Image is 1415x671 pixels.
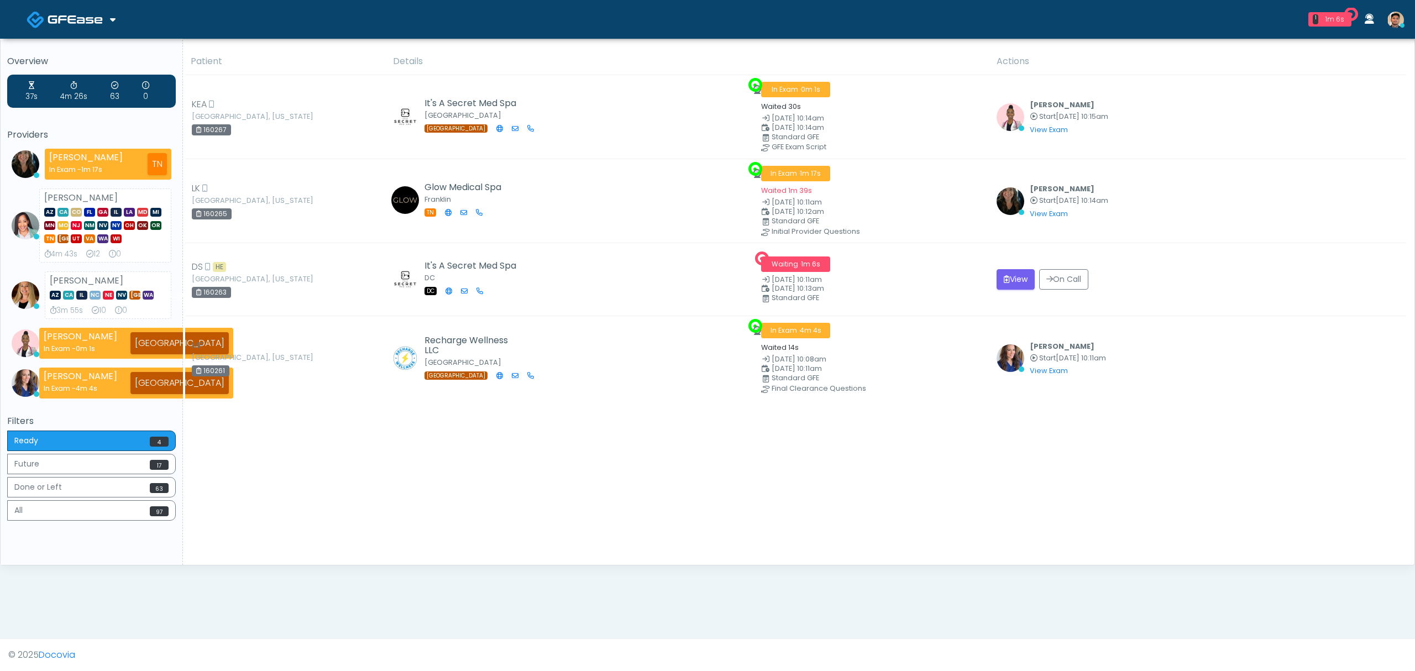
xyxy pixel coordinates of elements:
small: [GEOGRAPHIC_DATA], [US_STATE] [192,354,253,361]
small: Waited 30s [761,102,801,111]
span: 97 [150,506,169,516]
img: Tonia Strine [391,186,419,214]
span: Start [1039,353,1056,363]
small: Scheduled Time [761,124,983,132]
img: Janaira Villalobos [12,329,39,357]
strong: [PERSON_NAME] [50,274,123,287]
span: In Exam · [761,166,830,181]
div: 3m 55s [50,305,83,316]
span: DS [192,260,203,274]
img: Docovia [48,14,103,25]
h5: It's A Secret Med Spa [424,261,516,271]
span: MN [44,221,55,230]
span: CA [63,291,74,300]
div: 63 [110,80,119,102]
span: 1m 17s [800,169,821,178]
div: In Exam - [44,343,117,354]
small: Date Created [761,356,983,363]
img: Michelle Picione [12,150,39,178]
span: NC [90,291,101,300]
span: Start [1039,112,1056,121]
div: Final Clearance Questions [772,385,994,392]
span: UT [71,234,82,243]
small: Scheduled Time [761,285,983,292]
span: 1m 17s [81,165,102,174]
small: Date Created [761,115,983,122]
div: 160261 [192,365,229,376]
span: 4m 4s [76,384,97,393]
span: 17 [150,460,169,470]
button: Ready4 [7,431,176,451]
img: Docovia [27,11,45,29]
span: [DATE] 10:11am [772,275,822,284]
div: 10 [92,305,106,316]
span: [DATE] 10:11am [772,364,822,373]
a: View Exam [1030,366,1068,375]
span: In Exam · [761,82,830,97]
div: 160263 [192,287,231,298]
span: 0m 1s [76,344,95,353]
a: View Exam [1030,209,1068,218]
span: MD [137,208,148,217]
span: DC [424,287,437,295]
img: Amanda Creel [391,265,419,292]
span: KEA [192,98,207,111]
small: Scheduled Time [761,208,983,216]
strong: [PERSON_NAME] [44,191,118,204]
div: Standard GFE [772,375,994,381]
span: WI [111,234,122,243]
div: 160265 [192,208,232,219]
span: TN [424,208,436,217]
span: IL [76,291,87,300]
div: GFE Exam Script [772,144,994,150]
div: 12 [86,249,100,260]
h5: Overview [7,56,176,66]
div: Basic example [7,431,176,523]
button: On Call [1039,269,1088,290]
span: NY [111,221,122,230]
small: Started at [1030,197,1108,205]
span: NE [103,291,114,300]
th: Details [386,48,990,75]
span: WA [143,291,154,300]
div: In Exam - [49,164,123,175]
small: Date Created [761,199,983,206]
img: Jennifer Ekeh [12,212,39,239]
span: WA [97,234,108,243]
span: CA [57,208,69,217]
div: In Exam - [44,383,117,394]
span: [DATE] 10:13am [772,284,824,293]
div: [GEOGRAPHIC_DATA] [130,372,229,394]
div: 37s [25,80,38,102]
h5: Filters [7,416,176,426]
span: MO [57,221,69,230]
span: FL [84,208,95,217]
div: Language [213,262,226,272]
a: View Exam [1030,125,1068,134]
span: 0m 1s [801,85,820,94]
div: 0 [109,249,121,260]
button: Done or Left63 [7,477,176,497]
span: AZ [44,208,55,217]
div: Initial Provider Questions [772,228,994,235]
div: TN [148,153,167,175]
div: Standard GFE [772,218,994,224]
div: 0 [142,80,149,102]
a: Docovia [27,1,116,37]
span: MI [150,208,161,217]
span: [DATE] 10:14am [772,123,824,132]
h5: Providers [7,130,176,140]
span: OH [124,221,135,230]
span: LA [124,208,135,217]
small: Waited 1m 39s [761,186,812,195]
small: [GEOGRAPHIC_DATA], [US_STATE] [192,197,253,204]
span: 1m 6s [801,259,820,269]
span: [DATE] 10:12am [772,207,824,216]
div: 1m 6s [1323,14,1347,24]
span: 63 [150,483,169,493]
h5: Glow Medical Spa [424,182,501,192]
span: GA [97,208,108,217]
img: Kenner Medina [1387,12,1404,28]
div: 1 [1313,14,1318,24]
div: 0 [115,305,127,316]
